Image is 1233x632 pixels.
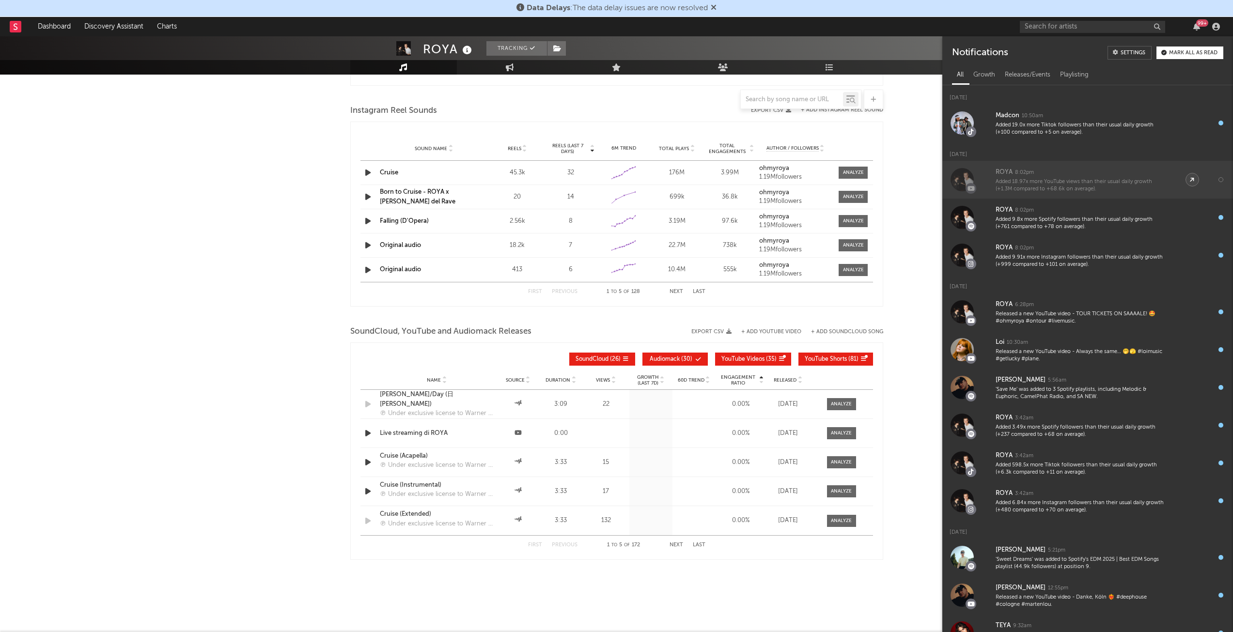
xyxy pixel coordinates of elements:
[706,265,754,275] div: 555k
[759,238,832,245] a: ohmyroya
[542,458,580,467] div: 3:33
[759,247,832,253] div: 1.19M followers
[528,542,542,548] button: First
[380,451,494,461] div: Cruise (Acapella)
[585,487,627,496] div: 17
[996,242,1013,254] div: ROYA
[427,377,441,383] span: Name
[996,122,1166,137] div: Added 19.0x more Tiktok followers than their usual daily growth (+100 compared to +5 on average).
[759,262,832,269] a: ohmyroya
[670,289,683,294] button: Next
[706,241,754,250] div: 738k
[721,356,777,362] span: ( 35 )
[1015,490,1033,497] div: 3:42am
[751,108,791,113] button: Export CSV
[1007,339,1028,346] div: 10:30am
[968,67,1000,83] div: Growth
[642,353,708,366] button: Audiomack(30)
[611,543,617,547] span: to
[597,540,650,551] div: 1 5 172
[718,400,764,409] div: 0.00 %
[624,290,629,294] span: of
[996,386,1166,401] div: 'Save Me' was added to 3 Spotify playlists, including Melodic & Euphoric, CamelPhat Radio, and SA...
[942,104,1233,142] a: Madcon10:50amAdded 19.0x more Tiktok followers than their usual daily growth (+100 compared to +5...
[380,409,494,418] div: ℗ Under exclusive license to Warner Music Group Germany Holding GmbH, Tigerspring ApS
[546,216,595,226] div: 8
[996,450,1013,462] div: ROYA
[1015,301,1034,308] div: 6:28pm
[506,377,525,383] span: Source
[1193,23,1200,31] button: 99+
[996,556,1166,571] div: 'Sweet Dreams' was added to Spotify's EDM 2025 | Best EDM Songs playlist (44.9k followers) at pos...
[1156,46,1223,59] button: Mark all as read
[569,353,635,366] button: SoundCloud(26)
[1048,547,1065,554] div: 5:21pm
[415,146,447,152] span: Sound Name
[942,444,1233,482] a: ROYA3:42amAdded 598.5x more Tiktok followers than their usual daily growth (+6.3k compared to +11...
[721,356,765,362] span: YouTube Videos
[942,161,1233,199] a: ROYA8:02pmAdded 18.97x more YouTube views than their usual daily growth (+1.3M compared to +68.6k...
[624,543,630,547] span: of
[380,390,494,409] div: [PERSON_NAME]/Day (日[PERSON_NAME])
[650,356,680,362] span: Audiomack
[693,542,705,548] button: Last
[718,516,764,525] div: 0.00 %
[942,576,1233,614] a: [PERSON_NAME]12:55pmReleased a new YouTube video - Danke, Köln ❤️‍🔥 #deephouse #cologne #martenlou.
[508,146,521,152] span: Reels
[1121,50,1145,56] div: Settings
[380,461,494,470] div: ℗ ​Under exclusive license to Warner Music Group Germany Holding GmbH, Tigerspring
[996,462,1166,477] div: Added 598.5x more Tiktok followers than their usual daily growth (+6.3k compared to +11 on average).
[150,17,184,36] a: Charts
[542,487,580,496] div: 3:33
[706,143,749,154] span: Total Engagements
[996,167,1013,178] div: ROYA
[380,509,494,519] a: Cruise (Extended)
[596,377,610,383] span: Views
[585,458,627,467] div: 15
[759,262,789,268] strong: ohmyroya
[766,145,819,152] span: Author / Followers
[493,192,542,202] div: 20
[1015,207,1034,214] div: 8:02pm
[718,458,764,467] div: 0.00 %
[546,192,595,202] div: 14
[1015,415,1033,422] div: 3:42am
[769,516,808,525] div: [DATE]
[678,377,704,383] span: 60D Trend
[1020,21,1165,33] input: Search for artists
[380,490,494,499] div: ℗ ​Under exclusive license to Warner Music Group Germany Holding GmbH, Tigerspring
[1108,46,1152,60] a: Settings
[611,290,617,294] span: to
[706,192,754,202] div: 36.8k
[996,594,1166,609] div: Released a new YouTube video - Danke, Köln ❤️‍🔥 #deephouse #cologne #martenlou.
[759,165,789,171] strong: ohmyroya
[769,487,808,496] div: [DATE]
[1048,377,1066,384] div: 5:56am
[996,488,1013,499] div: ROYA
[350,105,437,117] span: Instagram Reel Sounds
[527,4,708,12] span: : The data delay issues are now resolved
[1015,169,1034,176] div: 8:02pm
[493,241,542,250] div: 18.2k
[942,331,1233,369] a: Loi10:30amReleased a new YouTube video - Always the same… 🤭🫣 #loimusic #getlucky #plane.
[493,265,542,275] div: 413
[952,67,968,83] div: All
[552,542,577,548] button: Previous
[653,168,701,178] div: 176M
[996,299,1013,310] div: ROYA
[552,289,577,294] button: Previous
[670,542,683,548] button: Next
[996,544,1046,556] div: [PERSON_NAME]
[380,429,494,438] a: Live streaming di ROYA
[942,406,1233,444] a: ROYA3:42amAdded 3.49x more Spotify followers than their usual daily growth (+237 compared to +68 ...
[996,337,1004,348] div: Loi
[1055,67,1093,83] div: Playlisting
[741,329,801,335] button: + Add YouTube Video
[493,168,542,178] div: 45.3k
[653,265,701,275] div: 10.4M
[942,293,1233,331] a: ROYA6:28pmReleased a new YouTube video - TOUR TICKETS ON SAAAALE! 🤩 #ohmyroya #ontour #livemusic.
[1015,452,1033,460] div: 3:42am
[718,487,764,496] div: 0.00 %
[996,310,1166,325] div: Released a new YouTube video - TOUR TICKETS ON SAAAALE! 🤩 #ohmyroya #ontour #livemusic.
